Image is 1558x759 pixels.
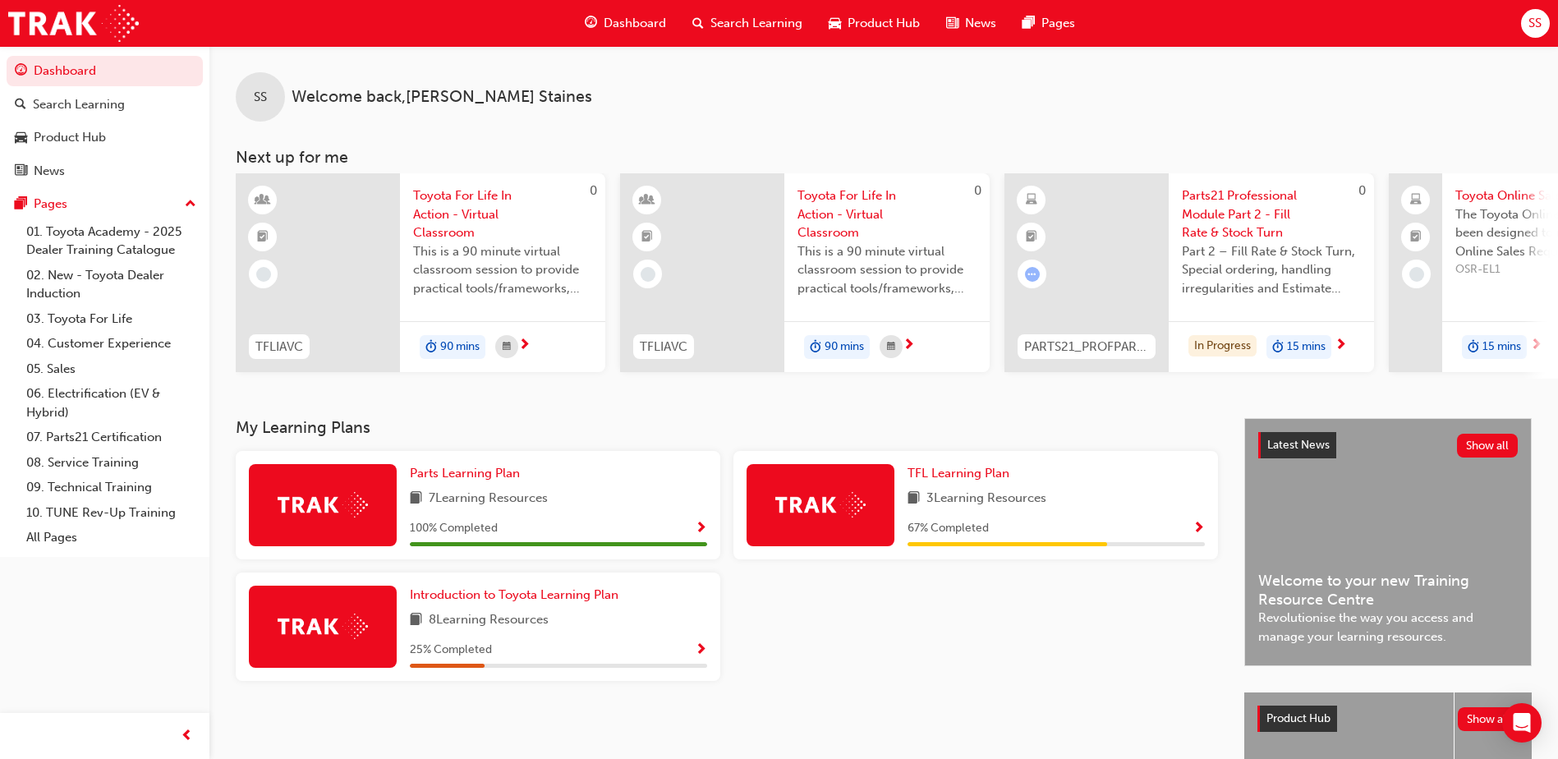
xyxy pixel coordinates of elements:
span: learningRecordVerb_NONE-icon [1409,267,1424,282]
span: Show Progress [695,522,707,536]
span: learningResourceType_ELEARNING-icon [1026,190,1037,211]
button: DashboardSearch LearningProduct HubNews [7,53,203,189]
a: Product Hub [7,122,203,153]
span: 15 mins [1482,338,1521,356]
span: This is a 90 minute virtual classroom session to provide practical tools/frameworks, behaviours a... [797,242,977,298]
span: prev-icon [181,726,193,747]
a: pages-iconPages [1009,7,1088,40]
img: Trak [775,492,866,517]
span: laptop-icon [1410,190,1422,211]
a: 01. Toyota Academy - 2025 Dealer Training Catalogue [20,219,203,263]
span: Search Learning [710,14,802,33]
span: 90 mins [440,338,480,356]
span: next-icon [1335,338,1347,353]
span: 7 Learning Resources [429,489,548,509]
span: learningRecordVerb_ATTEMPT-icon [1025,267,1040,282]
span: learningRecordVerb_NONE-icon [641,267,655,282]
h3: Next up for me [209,148,1558,167]
span: learningResourceType_INSTRUCTOR_LED-icon [641,190,653,211]
a: Introduction to Toyota Learning Plan [410,586,625,605]
span: 8 Learning Resources [429,610,549,631]
span: Product Hub [848,14,920,33]
span: book-icon [908,489,920,509]
a: 05. Sales [20,356,203,382]
span: This is a 90 minute virtual classroom session to provide practical tools/frameworks, behaviours a... [413,242,592,298]
span: TFLIAVC [255,338,303,356]
a: Dashboard [7,56,203,86]
span: Show Progress [695,643,707,658]
button: Show Progress [1193,518,1205,539]
a: 06. Electrification (EV & Hybrid) [20,381,203,425]
a: TFL Learning Plan [908,464,1016,483]
a: 03. Toyota For Life [20,306,203,332]
div: News [34,162,65,181]
a: 0TFLIAVCToyota For Life In Action - Virtual ClassroomThis is a 90 minute virtual classroom sessio... [620,173,990,372]
span: duration-icon [1272,337,1284,358]
span: book-icon [410,610,422,631]
span: 3 Learning Resources [926,489,1046,509]
div: In Progress [1188,335,1257,357]
a: Latest NewsShow allWelcome to your new Training Resource CentreRevolutionise the way you access a... [1244,418,1532,666]
span: next-icon [518,338,531,353]
span: car-icon [829,13,841,34]
button: Show all [1457,434,1519,458]
span: 90 mins [825,338,864,356]
span: Introduction to Toyota Learning Plan [410,587,618,602]
span: Revolutionise the way you access and manage your learning resources. [1258,609,1518,646]
img: Trak [8,5,139,42]
span: booktick-icon [641,227,653,248]
a: All Pages [20,525,203,550]
span: booktick-icon [1410,227,1422,248]
span: Product Hub [1266,711,1331,725]
span: Toyota For Life In Action - Virtual Classroom [797,186,977,242]
span: Show Progress [1193,522,1205,536]
button: Show Progress [695,518,707,539]
span: up-icon [185,194,196,215]
span: search-icon [15,98,26,113]
span: next-icon [903,338,915,353]
a: news-iconNews [933,7,1009,40]
span: TFLIAVC [640,338,687,356]
button: Show Progress [695,640,707,660]
span: SS [254,88,267,107]
a: Latest NewsShow all [1258,432,1518,458]
a: 08. Service Training [20,450,203,476]
span: PARTS21_PROFPART2_0923_EL [1024,338,1149,356]
a: 04. Customer Experience [20,331,203,356]
img: Trak [278,614,368,639]
a: 0PARTS21_PROFPART2_0923_ELParts21 Professional Module Part 2 - Fill Rate & Stock TurnPart 2 – Fil... [1004,173,1374,372]
span: SS [1528,14,1542,33]
span: calendar-icon [503,337,511,357]
span: TFL Learning Plan [908,466,1009,481]
span: Dashboard [604,14,666,33]
span: search-icon [692,13,704,34]
a: guage-iconDashboard [572,7,679,40]
a: 10. TUNE Rev-Up Training [20,500,203,526]
button: Pages [7,189,203,219]
span: duration-icon [1468,337,1479,358]
a: car-iconProduct Hub [816,7,933,40]
div: Product Hub [34,128,106,147]
span: pages-icon [15,197,27,212]
button: Show all [1458,707,1519,731]
div: Pages [34,195,67,214]
span: 0 [974,183,981,198]
span: 15 mins [1287,338,1326,356]
span: pages-icon [1023,13,1035,34]
button: SS [1521,9,1550,38]
span: duration-icon [810,337,821,358]
a: Search Learning [7,90,203,120]
div: Search Learning [33,95,125,114]
h3: My Learning Plans [236,418,1218,437]
span: Welcome to your new Training Resource Centre [1258,572,1518,609]
span: news-icon [946,13,958,34]
span: book-icon [410,489,422,509]
span: News [965,14,996,33]
span: 100 % Completed [410,519,498,538]
span: Part 2 – Fill Rate & Stock Turn, Special ordering, handling irregularities and Estimate Time of A... [1182,242,1361,298]
span: guage-icon [15,64,27,79]
span: news-icon [15,164,27,179]
a: 0TFLIAVCToyota For Life In Action - Virtual ClassroomThis is a 90 minute virtual classroom sessio... [236,173,605,372]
